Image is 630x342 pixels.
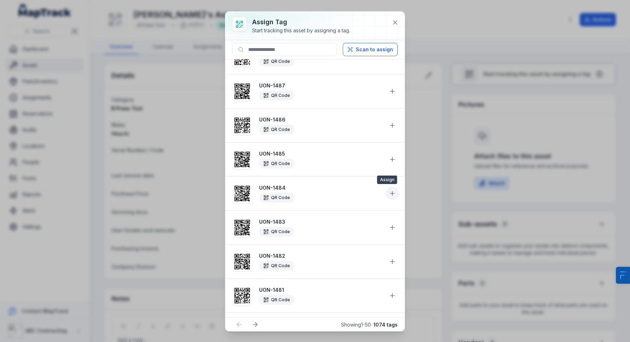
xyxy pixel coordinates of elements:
[377,176,397,184] span: Assign
[259,261,294,271] div: QR Code
[252,27,350,34] div: Start tracking this asset by assigning a tag.
[259,116,383,123] strong: UON-1486
[259,159,294,169] div: QR Code
[252,17,350,27] h3: Assign tag
[259,193,294,203] div: QR Code
[259,287,383,294] strong: UON-1481
[343,43,398,56] button: Scan to assign
[259,150,383,157] strong: UON-1485
[259,57,294,66] div: QR Code
[259,91,294,100] div: QR Code
[259,82,383,89] strong: UON-1487
[259,125,294,134] div: QR Code
[259,184,383,191] strong: UON-1484
[259,295,294,305] div: QR Code
[259,218,383,225] strong: UON-1483
[259,227,294,237] div: QR Code
[259,252,383,259] strong: UON-1482
[373,322,398,328] strong: 1074 tags
[341,322,398,328] span: Showing 1 - 50 ·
